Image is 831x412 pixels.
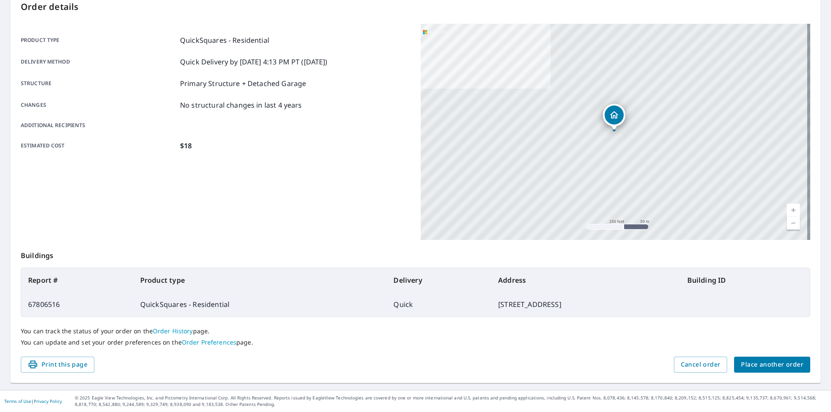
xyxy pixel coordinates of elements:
[182,338,236,346] a: Order Preferences
[21,0,810,13] p: Order details
[387,268,491,292] th: Delivery
[21,327,810,335] p: You can track the status of your order on the page.
[153,327,193,335] a: Order History
[681,359,721,370] span: Cancel order
[21,268,133,292] th: Report #
[180,100,302,110] p: No structural changes in last 4 years
[21,141,177,151] p: Estimated cost
[741,359,803,370] span: Place another order
[674,357,728,373] button: Cancel order
[21,240,810,268] p: Buildings
[28,359,87,370] span: Print this page
[180,35,269,45] p: QuickSquares - Residential
[21,100,177,110] p: Changes
[21,121,177,129] p: Additional recipients
[734,357,810,373] button: Place another order
[4,399,62,404] p: |
[680,268,810,292] th: Building ID
[491,268,680,292] th: Address
[21,78,177,89] p: Structure
[34,398,62,404] a: Privacy Policy
[21,292,133,316] td: 67806516
[21,339,810,346] p: You can update and set your order preferences on the page.
[603,104,625,131] div: Dropped pin, building 1, Residential property, 1244 Route 212 Saugerties, NY 12477
[133,268,387,292] th: Product type
[180,57,328,67] p: Quick Delivery by [DATE] 4:13 PM PT ([DATE])
[180,78,306,89] p: Primary Structure + Detached Garage
[75,395,827,408] p: © 2025 Eagle View Technologies, Inc. and Pictometry International Corp. All Rights Reserved. Repo...
[387,292,491,316] td: Quick
[21,35,177,45] p: Product type
[4,398,31,404] a: Terms of Use
[491,292,680,316] td: [STREET_ADDRESS]
[21,57,177,67] p: Delivery method
[787,204,800,217] a: Current Level 17, Zoom In
[21,357,94,373] button: Print this page
[787,217,800,230] a: Current Level 17, Zoom Out
[133,292,387,316] td: QuickSquares - Residential
[180,141,192,151] p: $18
